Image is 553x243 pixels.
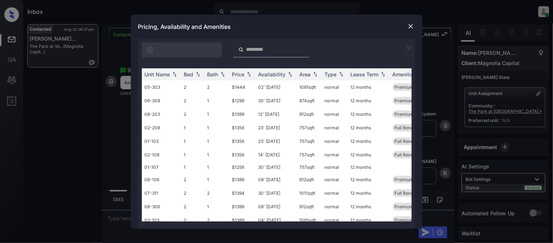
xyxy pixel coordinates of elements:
[142,148,181,162] td: 02-108
[395,98,436,103] span: Premium Package...
[348,173,390,186] td: 12 months
[395,125,430,130] span: Full Renovation...
[142,107,181,121] td: 08-203
[258,71,286,77] div: Availability
[256,186,297,200] td: 30' [DATE]
[229,186,256,200] td: $1394
[322,107,348,121] td: normal
[348,134,390,148] td: 12 months
[322,148,348,162] td: normal
[131,15,422,39] div: Pricing, Availability and Amenities
[256,80,297,94] td: 02' [DATE]
[229,121,256,134] td: $1356
[205,107,229,121] td: 1
[379,72,387,77] img: sorting
[229,80,256,94] td: $1444
[229,162,256,173] td: $1256
[205,148,229,162] td: 1
[338,72,345,77] img: sorting
[205,200,229,213] td: 1
[322,213,348,227] td: normal
[229,107,256,121] td: $1399
[407,23,414,30] img: close
[348,80,390,94] td: 12 months
[322,121,348,134] td: normal
[194,72,202,77] img: sorting
[205,213,229,227] td: 2
[297,121,322,134] td: 757 sqft
[256,134,297,148] td: 23' [DATE]
[181,186,205,200] td: 2
[348,162,390,173] td: 12 months
[205,173,229,186] td: 1
[142,200,181,213] td: 08-306
[232,71,245,77] div: Price
[297,148,322,162] td: 757 sqft
[395,177,436,182] span: Premium Package...
[205,80,229,94] td: 2
[297,107,322,121] td: 912 sqft
[256,107,297,121] td: 12' [DATE]
[181,94,205,107] td: 2
[181,148,205,162] td: 1
[312,72,319,77] img: sorting
[395,190,430,196] span: Full Renovation...
[142,80,181,94] td: 05-303
[395,138,430,144] span: Full Renovation...
[142,213,181,227] td: 03-103
[348,121,390,134] td: 12 months
[348,186,390,200] td: 12 months
[205,94,229,107] td: 1
[322,173,348,186] td: normal
[395,217,436,223] span: Premium Package...
[300,71,311,77] div: Area
[348,148,390,162] td: 12 months
[181,200,205,213] td: 2
[181,173,205,186] td: 2
[297,213,322,227] td: 1081 sqft
[142,121,181,134] td: 02-208
[229,200,256,213] td: $1399
[205,162,229,173] td: 1
[395,111,436,117] span: Premium Package...
[322,200,348,213] td: normal
[322,162,348,173] td: normal
[256,121,297,134] td: 23' [DATE]
[229,134,256,148] td: $1356
[395,152,430,157] span: Full Renovation...
[348,107,390,121] td: 12 months
[322,94,348,107] td: normal
[146,46,153,53] img: icon-zuma
[184,71,194,77] div: Bed
[219,72,226,77] img: sorting
[229,173,256,186] td: $1399
[256,94,297,107] td: 30' [DATE]
[245,72,253,77] img: sorting
[207,71,218,77] div: Bath
[322,80,348,94] td: normal
[325,71,337,77] div: Type
[142,134,181,148] td: 01-103
[297,200,322,213] td: 912 sqft
[238,46,244,53] img: icon-zuma
[142,173,181,186] td: 08-106
[205,186,229,200] td: 2
[297,186,322,200] td: 1011 sqft
[348,94,390,107] td: 12 months
[322,134,348,148] td: normal
[405,43,413,52] img: icon-zuma
[395,84,436,90] span: Premium Package...
[205,121,229,134] td: 1
[393,71,417,77] div: Amenities
[205,134,229,148] td: 1
[181,162,205,173] td: 1
[348,213,390,227] td: 12 months
[297,94,322,107] td: 874 sqft
[256,173,297,186] td: 08' [DATE]
[256,200,297,213] td: 08' [DATE]
[287,72,294,77] img: sorting
[229,213,256,227] td: $1389
[171,72,178,77] img: sorting
[395,204,436,209] span: Premium Package...
[256,162,297,173] td: 30' [DATE]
